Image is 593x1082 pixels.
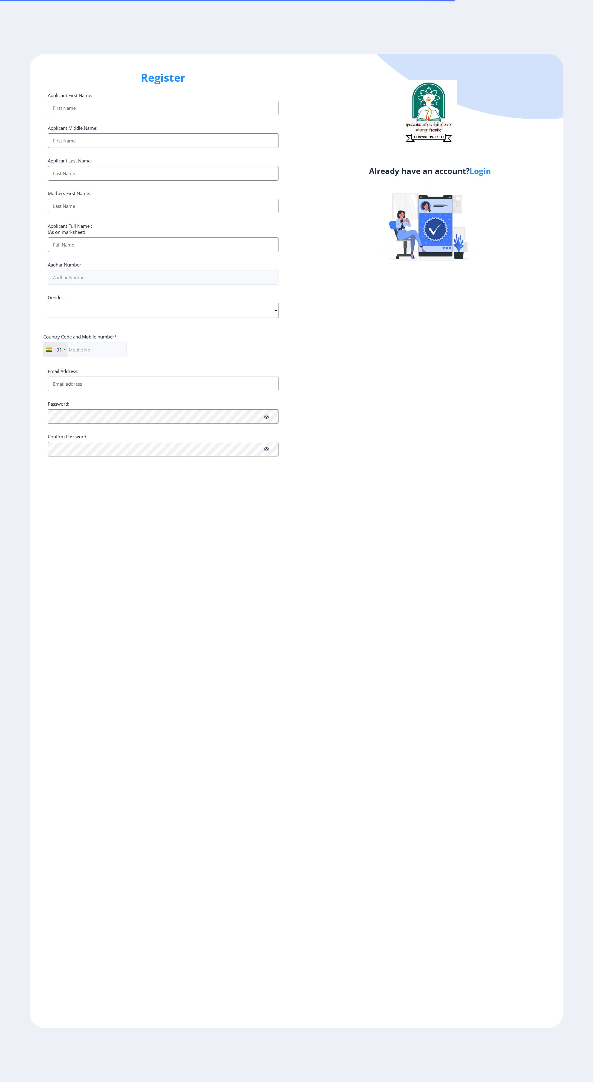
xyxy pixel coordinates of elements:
[48,270,278,285] input: Aadhar Number
[48,166,278,181] input: Last Name
[48,223,92,235] label: Applicant Full Name : (As on marksheet)
[48,158,92,164] label: Applicant Last Name:
[48,125,97,131] label: Applicant Middle Name:
[48,133,278,148] input: First Name
[44,342,68,357] div: India (भारत): +91
[48,401,69,407] label: Password:
[43,334,117,340] label: Country Code and Mobile number
[48,262,84,268] label: Aadhar Number :
[43,342,127,357] input: Mobile No
[48,70,278,85] h1: Register
[48,377,278,391] input: Email address
[54,347,62,353] div: +91
[469,165,491,176] a: Login
[48,368,78,374] label: Email Address:
[48,237,278,252] input: Full Name
[48,92,92,98] label: Applicant First Name:
[48,199,278,213] input: Last Name
[48,190,90,196] label: Mothers First Name:
[400,80,457,145] img: logo
[48,101,278,115] input: First Name
[301,166,559,176] h4: Already have an account?
[377,171,483,276] img: Verified-rafiki.svg
[48,433,87,440] label: Confirm Password:
[48,294,64,300] label: Gender:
